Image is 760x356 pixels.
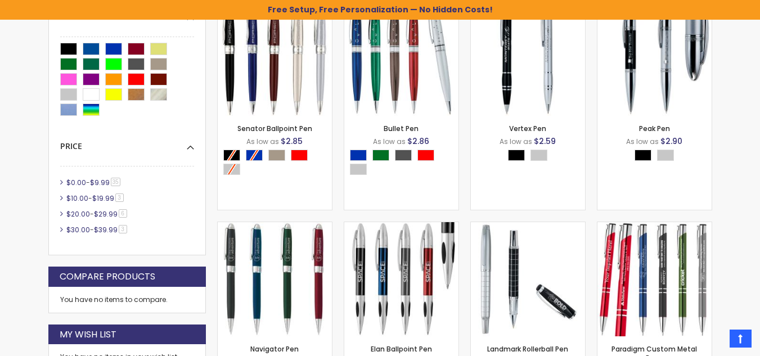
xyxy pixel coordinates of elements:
span: As low as [246,137,279,146]
span: 6 [119,209,127,218]
a: Paradigm Plus Custom Metal Pens [597,222,712,231]
span: $2.85 [281,136,303,147]
a: Navigator Pen [218,222,332,231]
span: $9.99 [90,178,110,187]
div: Select A Color [635,150,680,164]
div: Blue [350,150,367,161]
div: Black [508,150,525,161]
span: 35 [111,178,120,186]
a: Vertex Pen [509,124,546,133]
a: Landmark Rollerball Pen [471,222,585,231]
a: $20.00-$29.996 [64,209,131,219]
div: Black [635,150,651,161]
div: Red [291,150,308,161]
a: Navigator Pen [250,344,299,354]
div: Select A Color [350,150,458,178]
span: $0.00 [66,178,86,187]
span: $29.99 [94,209,118,219]
img: Vertex Pen [471,2,585,116]
span: $19.99 [92,193,114,203]
img: Elan Ballpoint Pen [344,222,458,336]
div: Red [417,150,434,161]
span: $10.00 [66,193,88,203]
span: $2.86 [407,136,429,147]
a: Elan Ballpoint Pen [371,344,432,354]
span: As low as [373,137,406,146]
a: $10.00-$19.993 [64,193,128,203]
span: As low as [626,137,659,146]
a: Landmark Rollerball Pen [487,344,568,354]
span: $2.59 [534,136,556,147]
span: 3 [115,193,124,202]
a: $30.00-$39.993 [64,225,131,235]
img: Landmark Rollerball Pen [471,222,585,336]
span: $20.00 [66,209,90,219]
img: Senator Ballpoint Pen [218,2,332,116]
span: $2.90 [660,136,682,147]
a: Bullet Pen [384,124,419,133]
div: Gunmetal [395,150,412,161]
img: Paradigm Plus Custom Metal Pens [597,222,712,336]
div: Silver [530,150,547,161]
span: As low as [500,137,532,146]
div: You have no items to compare. [48,287,206,313]
img: Bullet Pen [344,2,458,116]
strong: My Wish List [60,328,116,341]
a: Elan Ballpoint Pen [344,222,458,231]
img: Navigator Pen [218,222,332,336]
span: $30.00 [66,225,90,235]
a: Peak Pen [639,124,670,133]
div: Nickel [268,150,285,161]
div: Silver [657,150,674,161]
span: $39.99 [94,225,118,235]
img: Peak Pen [597,2,712,116]
span: 3 [119,225,127,233]
div: Select A Color [508,150,553,164]
div: Price [60,133,194,152]
a: Top [730,330,752,348]
a: $0.00-$9.9935 [64,178,124,187]
div: Select A Color [223,150,332,178]
a: Senator Ballpoint Pen [237,124,312,133]
strong: Compare Products [60,271,155,283]
div: Silver [350,164,367,175]
div: Green [372,150,389,161]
